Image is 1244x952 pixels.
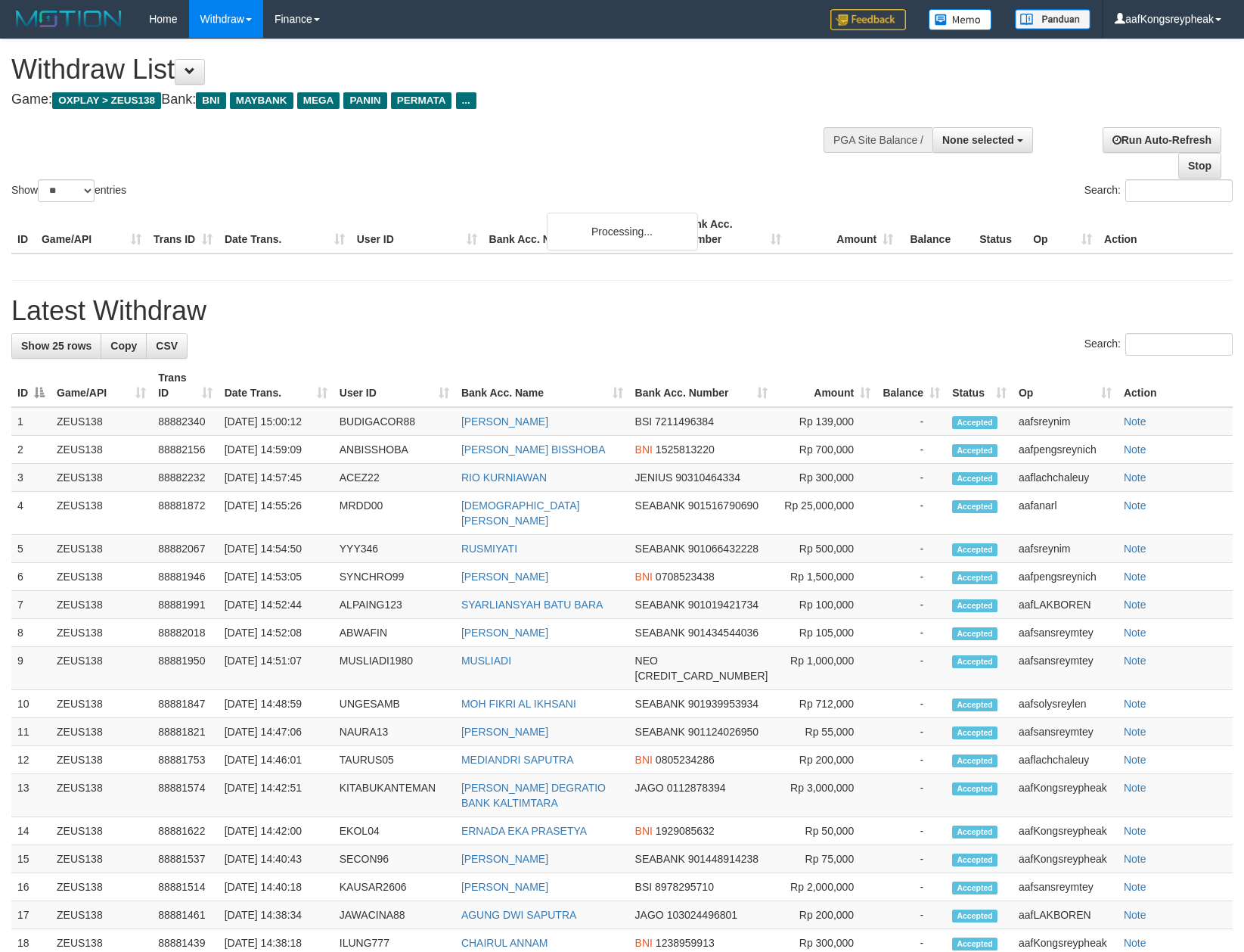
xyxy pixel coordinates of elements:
[461,754,574,766] a: MEDIANDRI SAPUTRA
[1013,647,1118,690] td: aafsansreymtey
[952,543,997,556] span: Accepted
[51,746,152,774] td: ZEUS138
[1124,443,1146,456] a: Note
[635,543,685,555] span: SEABANK
[11,179,126,202] label: Show entries
[36,210,147,254] th: Game/API
[952,854,997,866] span: Accepted
[219,210,351,254] th: Date Trans.
[11,901,51,929] td: 17
[196,92,225,109] span: BNI
[333,774,455,817] td: KITABUKANTEMAN
[774,746,876,774] td: Rp 200,000
[688,599,758,611] span: Copy 901019421734 to clipboard
[876,407,946,436] td: -
[830,9,906,30] img: Feedback.jpg
[688,726,758,738] span: Copy 901124026950 to clipboard
[1013,407,1118,436] td: aafsreynim
[333,535,455,563] td: YYY346
[11,845,51,873] td: 15
[547,213,698,250] div: Processing...
[688,499,758,512] span: Copy 901516790690 to clipboard
[219,464,333,492] td: [DATE] 14:57:45
[152,563,219,591] td: 88881946
[219,690,333,718] td: [DATE] 14:48:59
[787,210,899,254] th: Amount
[1124,937,1146,949] a: Note
[1124,415,1146,428] a: Note
[635,415,653,428] span: BSI
[876,817,946,845] td: -
[51,774,152,817] td: ZEUS138
[635,698,685,710] span: SEABANK
[876,647,946,690] td: -
[51,845,152,873] td: ZEUS138
[952,782,997,795] span: Accepted
[219,619,333,647] td: [DATE] 14:52:08
[461,543,517,555] a: RUSMIYATI
[219,746,333,774] td: [DATE] 14:46:01
[152,901,219,929] td: 88881461
[152,407,219,436] td: 88882340
[774,873,876,901] td: Rp 2,000,000
[333,817,455,845] td: EKOL04
[952,726,997,739] span: Accepted
[876,690,946,718] td: -
[11,817,51,845] td: 14
[876,464,946,492] td: -
[219,535,333,563] td: [DATE] 14:54:50
[461,726,548,738] a: [PERSON_NAME]
[1124,499,1146,512] a: Note
[461,937,548,949] a: CHAIRUL ANNAM
[946,364,1013,407] th: Status: activate to sort column ascending
[461,825,587,837] a: ERNADA EKA PRASETYA
[51,817,152,845] td: ZEUS138
[461,415,548,428] a: [PERSON_NAME]
[11,746,51,774] td: 12
[1013,746,1118,774] td: aaflachchaleuy
[876,436,946,464] td: -
[1013,535,1118,563] td: aafsreynim
[635,726,685,738] span: SEABANK
[774,718,876,746] td: Rp 55,000
[774,591,876,619] td: Rp 100,000
[774,845,876,873] td: Rp 75,000
[110,340,137,352] span: Copy
[152,873,219,901] td: 88881514
[483,210,676,254] th: Bank Acc. Name
[333,746,455,774] td: TAURUS05
[11,333,101,359] a: Show 25 rows
[1013,563,1118,591] td: aafpengsreynich
[1178,153,1221,179] a: Stop
[1015,9,1090,30] img: panduan.png
[297,92,340,109] span: MEGA
[635,853,685,865] span: SEABANK
[876,619,946,647] td: -
[1124,909,1146,921] a: Note
[219,436,333,464] td: [DATE] 14:59:09
[51,563,152,591] td: ZEUS138
[219,647,333,690] td: [DATE] 14:51:07
[152,464,219,492] td: 88882232
[51,718,152,746] td: ZEUS138
[774,817,876,845] td: Rp 50,000
[333,690,455,718] td: UNGESAMB
[333,718,455,746] td: NAURA13
[1013,436,1118,464] td: aafpengsreynich
[11,690,51,718] td: 10
[1013,873,1118,901] td: aafsansreymtey
[219,492,333,535] td: [DATE] 14:55:26
[38,179,95,202] select: Showentries
[1013,845,1118,873] td: aafKongsreypheak
[1013,492,1118,535] td: aafanarl
[461,655,511,667] a: MUSLIADI
[667,782,726,794] span: Copy 0112878394 to clipboard
[333,591,455,619] td: ALPAING123
[629,364,774,407] th: Bank Acc. Number: activate to sort column ascending
[635,754,653,766] span: BNI
[461,499,580,527] a: [DEMOGRAPHIC_DATA][PERSON_NAME]
[1013,690,1118,718] td: aafsolysreylen
[635,655,658,667] span: NEO
[11,619,51,647] td: 8
[333,464,455,492] td: ACEZ22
